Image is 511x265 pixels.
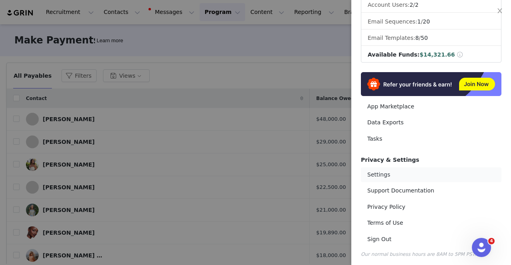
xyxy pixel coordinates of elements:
[361,14,501,29] li: Email Sequences:
[410,2,419,8] span: /
[488,238,495,244] span: 4
[423,18,430,25] span: 20
[361,216,501,230] a: Terms of Use
[361,157,419,163] span: Privacy & Settings
[410,2,413,8] span: 2
[497,8,503,14] i: icon: close
[361,132,501,146] a: Tasks
[361,31,501,46] li: Email Templates:
[361,183,501,198] a: Support Documentation
[368,51,420,58] span: Available Funds:
[361,200,501,214] a: Privacy Policy
[361,115,501,130] a: Data Exports
[415,2,419,8] span: 2
[472,238,491,257] iframe: Intercom live chat
[417,18,421,25] span: 1
[361,99,501,114] a: App Marketplace
[415,35,428,41] span: /
[361,232,501,247] a: Sign Out
[420,51,455,58] span: $14,321.66
[421,35,428,41] span: 50
[417,18,430,25] span: /
[361,251,476,257] span: Our normal business hours are 8AM to 5PM PST.
[361,167,501,182] a: Settings
[361,72,501,96] img: Refer & Earn
[415,35,419,41] span: 8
